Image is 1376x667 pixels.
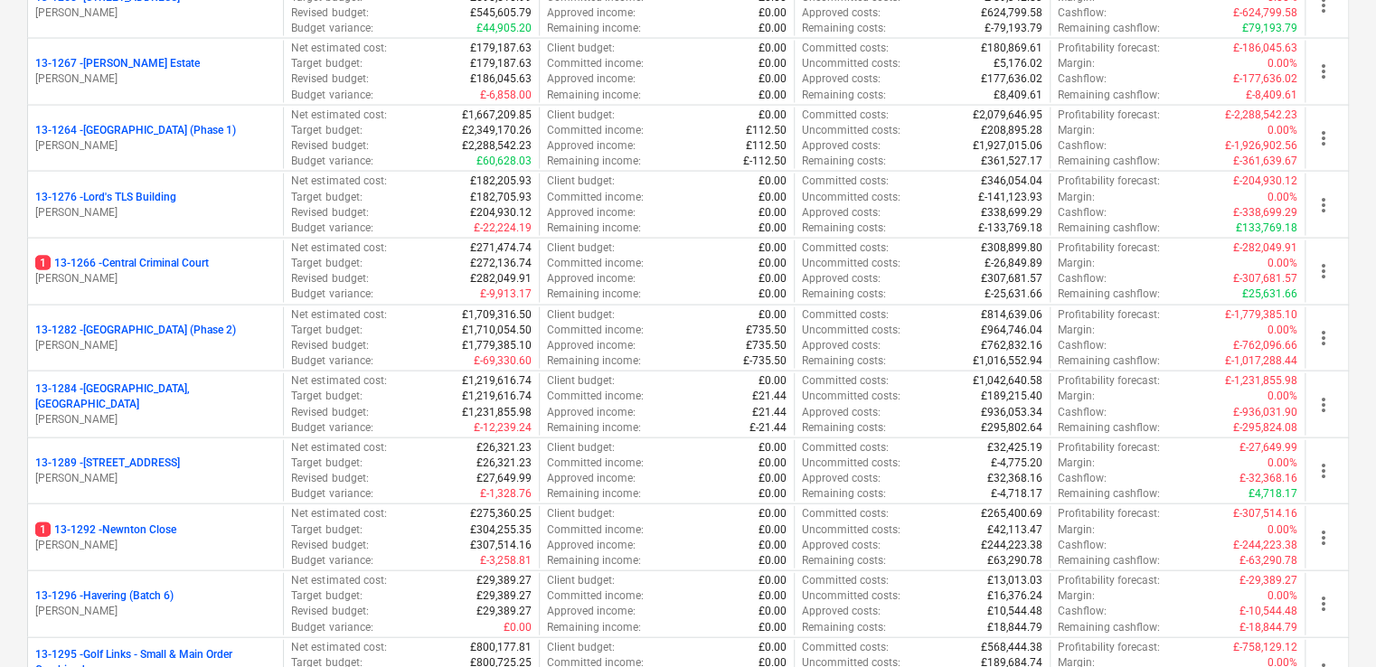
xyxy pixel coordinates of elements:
[470,506,532,521] p: £275,360.25
[1225,307,1297,323] p: £-1,779,385.10
[981,420,1042,436] p: £295,802.64
[35,412,276,427] p: [PERSON_NAME]
[1058,307,1160,323] p: Profitability forecast :
[547,5,636,21] p: Approved income :
[462,123,532,138] p: £2,349,170.26
[1225,353,1297,369] p: £-1,017,288.44
[547,108,615,123] p: Client budget :
[1268,56,1297,71] p: 0.00%
[759,21,787,36] p: £0.00
[978,190,1042,205] p: £-141,123.93
[291,405,368,420] p: Revised budget :
[1233,240,1297,256] p: £-282,049.91
[981,307,1042,323] p: £814,639.06
[462,323,532,338] p: £1,710,054.50
[291,174,386,189] p: Net estimated cost :
[470,71,532,87] p: £186,045.63
[981,389,1042,404] p: £189,215.40
[802,41,889,56] p: Committed costs :
[291,56,362,71] p: Target budget :
[1268,456,1297,471] p: 0.00%
[470,174,532,189] p: £182,205.93
[291,271,368,287] p: Revised budget :
[35,71,276,87] p: [PERSON_NAME]
[547,471,636,486] p: Approved income :
[759,41,787,56] p: £0.00
[1058,41,1160,56] p: Profitability forecast :
[1058,88,1160,103] p: Remaining cashflow :
[35,5,276,21] p: [PERSON_NAME]
[291,456,362,471] p: Target budget :
[35,205,276,221] p: [PERSON_NAME]
[985,287,1042,302] p: £-25,631.66
[35,190,276,221] div: 13-1276 -Lord's TLS Building[PERSON_NAME]
[1268,123,1297,138] p: 0.00%
[462,373,532,389] p: £1,219,616.74
[291,240,386,256] p: Net estimated cost :
[802,389,900,404] p: Uncommitted costs :
[746,338,787,353] p: £735.50
[35,256,209,271] p: 13-1266 - Central Criminal Court
[1058,353,1160,369] p: Remaining cashflow :
[547,221,641,236] p: Remaining income :
[474,353,532,369] p: £-69,330.60
[35,522,176,538] p: 13-1292 - Newnton Close
[1236,221,1297,236] p: £133,769.18
[1233,41,1297,56] p: £-186,045.63
[981,405,1042,420] p: £936,053.34
[35,256,51,270] span: 1
[985,21,1042,36] p: £-79,193.79
[759,486,787,502] p: £0.00
[547,456,644,471] p: Committed income :
[985,256,1042,271] p: £-26,849.89
[1058,256,1095,271] p: Margin :
[759,205,787,221] p: £0.00
[35,323,236,338] p: 13-1282 - [GEOGRAPHIC_DATA] (Phase 2)
[743,154,787,169] p: £-112.50
[480,88,532,103] p: £-6,858.00
[480,287,532,302] p: £-9,913.17
[547,338,636,353] p: Approved income :
[802,123,900,138] p: Uncommitted costs :
[35,56,276,87] div: 13-1267 -[PERSON_NAME] Estate[PERSON_NAME]
[994,56,1042,71] p: £5,176.02
[802,440,889,456] p: Committed costs :
[1225,108,1297,123] p: £-2,288,542.23
[547,307,615,323] p: Client budget :
[547,205,636,221] p: Approved income :
[35,123,276,154] div: 13-1264 -[GEOGRAPHIC_DATA] (Phase 1)[PERSON_NAME]
[35,338,276,353] p: [PERSON_NAME]
[1058,205,1107,221] p: Cashflow :
[978,221,1042,236] p: £-133,769.18
[991,486,1042,502] p: £-4,718.17
[1058,506,1160,521] p: Profitability forecast :
[802,5,881,21] p: Approved costs :
[1058,138,1107,154] p: Cashflow :
[462,338,532,353] p: £1,779,385.10
[802,271,881,287] p: Approved costs :
[981,5,1042,21] p: £624,799.58
[1246,88,1297,103] p: £-8,409.61
[802,287,886,302] p: Remaining costs :
[1058,389,1095,404] p: Margin :
[1313,127,1334,149] span: more_vert
[35,138,276,154] p: [PERSON_NAME]
[547,353,641,369] p: Remaining income :
[759,174,787,189] p: £0.00
[470,41,532,56] p: £179,187.63
[802,205,881,221] p: Approved costs :
[476,471,532,486] p: £27,649.99
[291,307,386,323] p: Net estimated cost :
[759,471,787,486] p: £0.00
[35,190,176,205] p: 13-1276 - Lord's TLS Building
[759,456,787,471] p: £0.00
[291,486,372,502] p: Budget variance :
[470,190,532,205] p: £182,705.93
[802,88,886,103] p: Remaining costs :
[35,323,276,353] div: 13-1282 -[GEOGRAPHIC_DATA] (Phase 2)[PERSON_NAME]
[802,240,889,256] p: Committed costs :
[1058,456,1095,471] p: Margin :
[981,323,1042,338] p: £964,746.04
[802,405,881,420] p: Approved costs :
[802,353,886,369] p: Remaining costs :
